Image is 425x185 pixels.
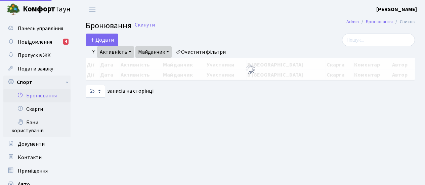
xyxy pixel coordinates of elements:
[86,85,154,98] label: записів на сторінці
[86,20,132,32] span: Бронювання
[3,35,71,49] a: Повідомлення4
[18,52,51,59] span: Пропуск в ЖК
[245,64,256,75] img: Обробка...
[23,4,55,14] b: Комфорт
[86,85,105,98] select: записів на сторінці
[18,154,42,161] span: Контакти
[18,25,63,32] span: Панель управління
[173,46,228,58] a: Очистити фільтри
[3,89,71,102] a: Бронювання
[135,46,172,58] a: Майданчик
[346,18,359,25] a: Admin
[3,62,71,76] a: Подати заявку
[86,34,118,46] button: Додати
[3,76,71,89] a: Спорт
[3,137,71,151] a: Документи
[376,5,417,13] a: [PERSON_NAME]
[18,167,48,175] span: Приміщення
[97,46,134,58] a: Активність
[3,116,71,137] a: Бани користувачів
[135,22,155,28] a: Скинути
[7,3,20,16] img: logo.png
[366,18,393,25] a: Бронювання
[3,164,71,178] a: Приміщення
[18,65,53,73] span: Подати заявку
[336,15,425,29] nav: breadcrumb
[23,4,71,15] span: Таун
[84,4,101,15] button: Переключити навігацію
[3,22,71,35] a: Панель управління
[3,151,71,164] a: Контакти
[63,39,69,45] div: 4
[342,34,415,46] input: Пошук...
[18,140,45,148] span: Документи
[393,18,415,26] li: Список
[376,6,417,13] b: [PERSON_NAME]
[3,49,71,62] a: Пропуск в ЖК
[3,102,71,116] a: Скарги
[18,38,52,46] span: Повідомлення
